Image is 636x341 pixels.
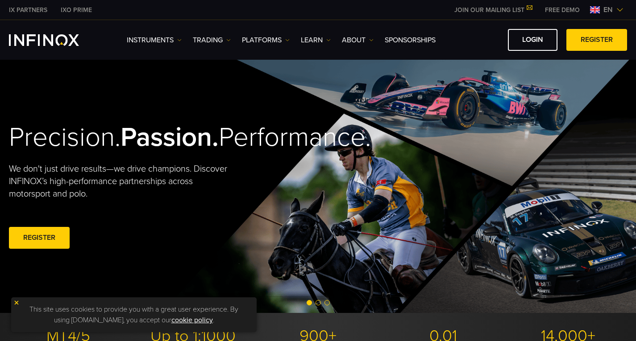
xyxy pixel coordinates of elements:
a: INFINOX MENU [538,5,586,15]
a: Learn [301,35,331,45]
h2: Precision. Performance. [9,121,287,154]
a: INFINOX Logo [9,34,100,46]
p: We don't just drive results—we drive champions. Discover INFINOX’s high-performance partnerships ... [9,163,232,200]
span: Go to slide 3 [324,300,330,305]
span: en [600,4,616,15]
a: REGISTER [566,29,627,51]
strong: Passion. [121,121,219,153]
a: PLATFORMS [242,35,290,45]
a: ABOUT [342,35,374,45]
a: LOGIN [508,29,557,51]
a: INFINOX [2,5,54,15]
span: Go to slide 1 [307,300,312,305]
a: TRADING [193,35,231,45]
img: yellow close icon [13,300,20,306]
span: Go to slide 2 [316,300,321,305]
p: This site uses cookies to provide you with a great user experience. By using [DOMAIN_NAME], you a... [16,302,252,328]
a: JOIN OUR MAILING LIST [448,6,538,14]
a: INFINOX [54,5,99,15]
a: REGISTER [9,227,70,249]
a: SPONSORSHIPS [385,35,436,45]
a: cookie policy [171,316,213,325]
a: Instruments [127,35,182,45]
